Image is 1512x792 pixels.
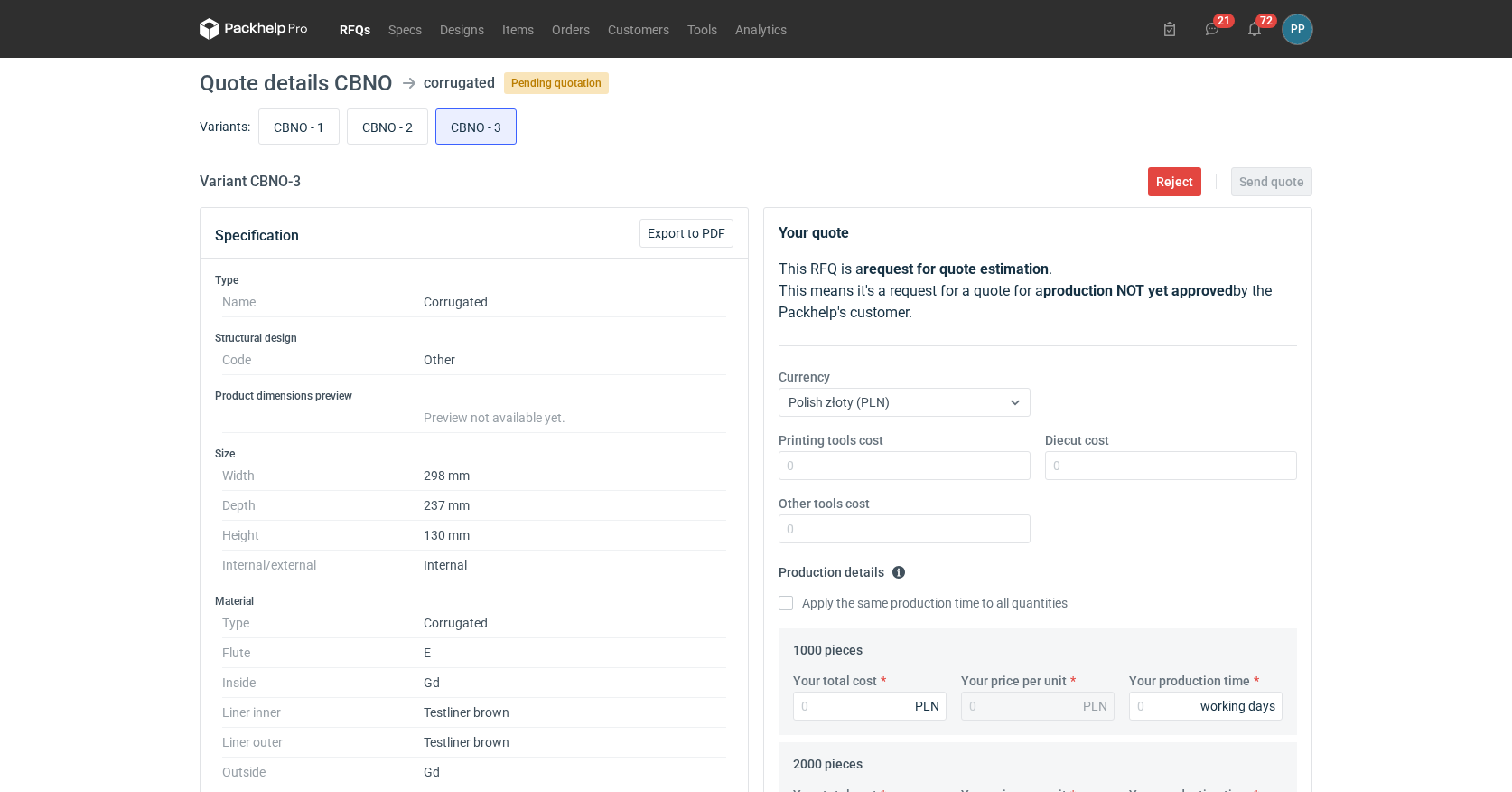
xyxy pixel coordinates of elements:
[424,638,726,668] dd: E
[424,758,726,787] dd: Gd
[1198,14,1227,43] button: 21
[215,214,299,258] button: Specification
[215,389,733,403] h3: Product dimensions preview
[200,171,301,193] h2: Variant CBNO - 3
[200,118,250,136] label: Variants:
[431,18,493,40] a: Designs
[424,72,495,94] div: corrugated
[779,259,1297,324] p: This RFQ is a . This means it's a request for a quote for a by the Packhelp's customer.
[1045,431,1109,449] label: Diecut cost
[222,608,424,638] dt: Type
[779,594,1068,612] label: Apply the same production time to all quantities
[424,461,726,491] dd: 298 mm
[222,551,424,580] dt: Internal/external
[1239,175,1304,188] span: Send quote
[424,668,726,698] dd: Gd
[915,697,939,715] div: PLN
[1129,672,1250,690] label: Your production time
[779,514,1031,543] input: 0
[863,260,1049,278] strong: request for quote estimation
[726,18,796,40] a: Analytics
[379,18,431,40] a: Specs
[222,345,424,375] dt: Code
[793,672,877,690] label: Your total cost
[424,491,726,521] dd: 237 mm
[215,447,733,461] h3: Size
[222,638,424,668] dt: Flute
[435,108,517,145] label: CBNO - 3
[222,668,424,698] dt: Inside
[215,273,733,288] h3: Type
[200,18,308,40] svg: Packhelp Pro
[347,108,428,145] label: CBNO - 2
[789,395,890,410] span: Polish złoty (PLN)
[961,672,1067,690] label: Your price per unit
[222,461,424,491] dt: Width
[1283,14,1312,44] div: Paweł Puch
[1283,14,1312,44] button: PP
[1240,14,1269,43] button: 72
[424,521,726,551] dd: 130 mm
[424,551,726,580] dd: Internal
[1129,692,1283,721] input: 0
[1231,167,1312,196] button: Send quote
[200,72,393,94] h1: Quote details CBNO
[779,451,1031,480] input: 0
[215,594,733,608] h3: Material
[215,331,733,345] h3: Structural design
[1148,167,1201,196] button: Reject
[678,18,726,40] a: Tools
[493,18,543,40] a: Items
[1083,697,1107,715] div: PLN
[222,521,424,551] dt: Height
[222,288,424,317] dt: Name
[599,18,678,40] a: Customers
[258,108,340,145] label: CBNO - 1
[424,345,726,375] dd: Other
[1200,697,1275,715] div: working days
[793,636,863,657] legend: 1000 pieces
[331,18,379,40] a: RFQs
[639,219,733,248] button: Export to PDF
[424,288,726,317] dd: Corrugated
[793,692,947,721] input: 0
[424,728,726,758] dd: Testliner brown
[1043,282,1233,299] strong: production NOT yet approved
[424,608,726,638] dd: Corrugated
[1156,175,1193,188] span: Reject
[779,495,870,513] label: Other tools cost
[424,410,565,425] span: Preview not available yet.
[424,698,726,728] dd: Testliner brown
[222,728,424,758] dt: Liner outer
[543,18,599,40] a: Orders
[648,227,725,240] span: Export to PDF
[779,368,830,386] label: Currency
[779,558,906,580] legend: Production details
[222,758,424,787] dt: Outside
[779,431,883,449] label: Printing tools cost
[793,750,863,771] legend: 2000 pieces
[222,698,424,728] dt: Liner inner
[779,224,849,241] strong: Your quote
[222,491,424,521] dt: Depth
[504,72,609,94] span: Pending quotation
[1045,451,1297,480] input: 0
